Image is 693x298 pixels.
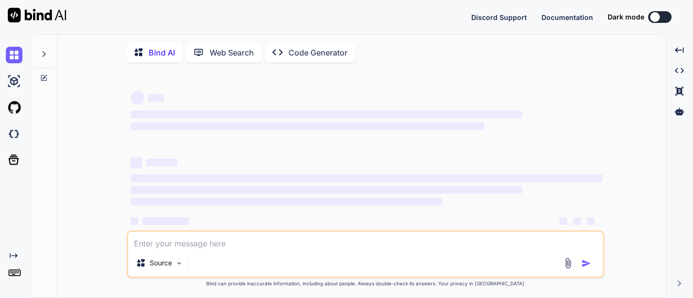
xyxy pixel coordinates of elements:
[131,91,144,105] span: ‌
[573,217,581,225] span: ‌
[210,47,254,58] p: Web Search
[471,12,527,22] button: Discord Support
[148,94,164,102] span: ‌
[6,73,22,90] img: ai-studio
[8,8,66,22] img: Bind AI
[471,13,527,21] span: Discord Support
[127,280,604,287] p: Bind can provide inaccurate information, including about people. Always double-check its answers....
[146,159,177,167] span: ‌
[587,217,595,225] span: ‌
[6,99,22,116] img: githubLight
[150,258,172,268] p: Source
[149,47,175,58] p: Bind AI
[541,13,593,21] span: Documentation
[581,259,591,268] img: icon
[289,47,347,58] p: Code Generator
[142,217,189,225] span: ‌
[6,126,22,142] img: darkCloudIdeIcon
[131,111,522,118] span: ‌
[131,186,522,194] span: ‌
[131,198,442,205] span: ‌
[175,259,183,267] img: Pick Models
[131,122,484,130] span: ‌
[562,258,574,269] img: attachment
[131,157,142,168] span: ‌
[559,217,567,225] span: ‌
[608,12,644,22] span: Dark mode
[131,174,602,182] span: ‌
[6,47,22,63] img: chat
[131,217,138,225] span: ‌
[541,12,593,22] button: Documentation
